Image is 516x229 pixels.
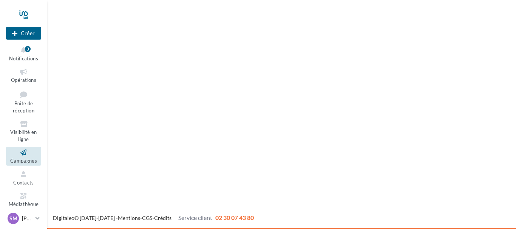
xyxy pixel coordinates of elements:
[215,214,254,221] span: 02 30 07 43 80
[22,215,32,222] p: [PERSON_NAME]
[6,147,41,165] a: Campagnes
[142,215,152,221] a: CGS
[11,77,36,83] span: Opérations
[13,100,34,114] span: Boîte de réception
[10,158,37,164] span: Campagnes
[6,211,41,226] a: SM [PERSON_NAME]
[6,190,41,209] a: Médiathèque
[6,27,41,40] div: Nouvelle campagne
[53,215,74,221] a: Digitaleo
[9,201,39,207] span: Médiathèque
[13,180,34,186] span: Contacts
[53,215,254,221] span: © [DATE]-[DATE] - - -
[118,215,140,221] a: Mentions
[6,169,41,187] a: Contacts
[6,118,41,144] a: Visibilité en ligne
[6,66,41,85] a: Opérations
[6,88,41,115] a: Boîte de réception
[9,215,17,222] span: SM
[178,214,212,221] span: Service client
[10,129,37,142] span: Visibilité en ligne
[25,46,31,52] div: 3
[9,55,38,61] span: Notifications
[6,27,41,40] button: Créer
[154,215,171,221] a: Crédits
[6,45,41,63] button: Notifications 3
